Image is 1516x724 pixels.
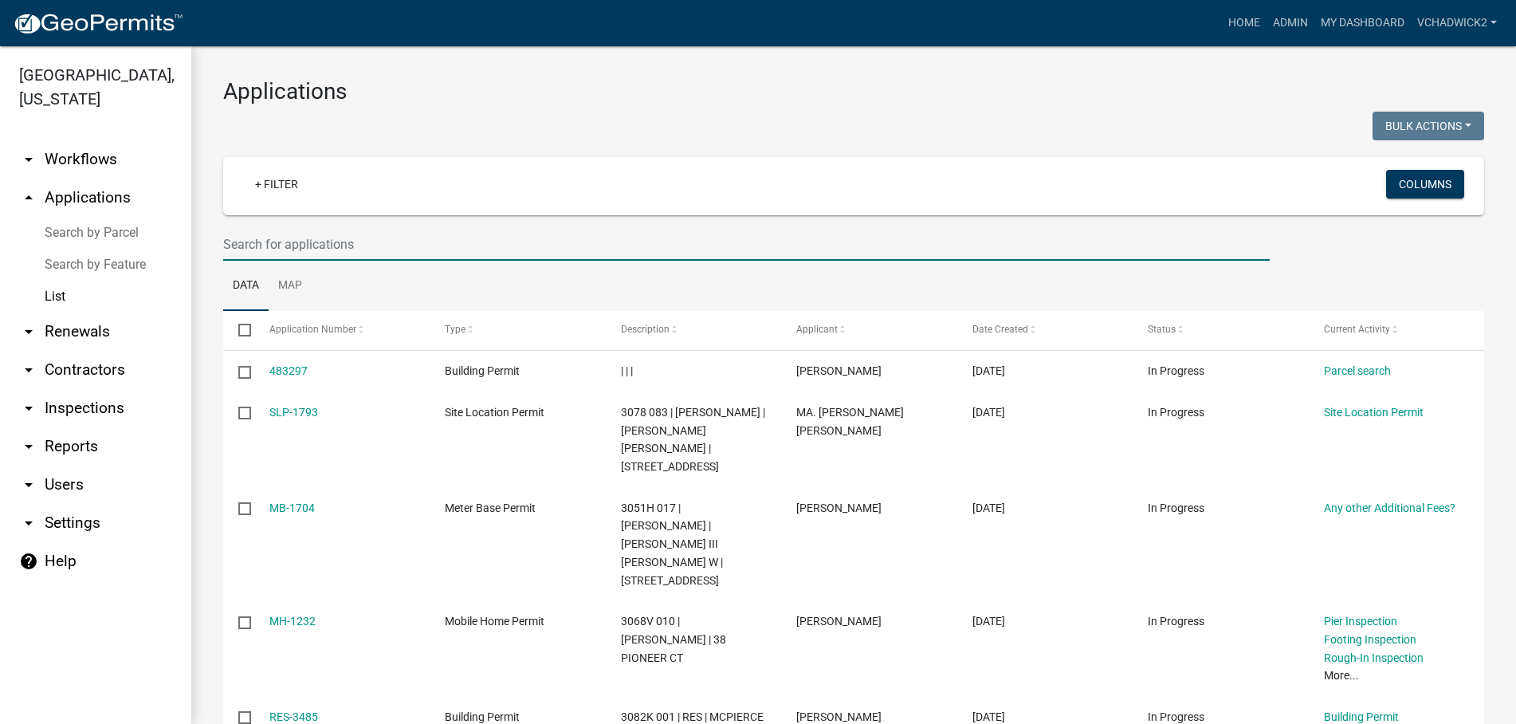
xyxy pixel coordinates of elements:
[223,311,253,349] datatable-header-cell: Select
[1411,8,1503,38] a: VChadwick2
[1148,615,1204,628] span: In Progress
[605,311,781,349] datatable-header-cell: Description
[19,399,38,418] i: arrow_drop_down
[781,311,957,349] datatable-header-cell: Applicant
[1373,112,1484,140] button: Bulk Actions
[1222,8,1267,38] a: Home
[956,311,1133,349] datatable-header-cell: Date Created
[1148,406,1204,419] span: In Progress
[430,311,606,349] datatable-header-cell: Type
[269,364,308,377] a: 483297
[621,324,670,335] span: Description
[445,615,544,628] span: Mobile Home Permit
[1267,8,1314,38] a: Admin
[1314,8,1411,38] a: My Dashboard
[1148,324,1176,335] span: Status
[19,475,38,494] i: arrow_drop_down
[445,502,536,514] span: Meter Base Permit
[1386,170,1464,199] button: Columns
[269,261,312,312] a: Map
[445,364,520,377] span: Building Permit
[1148,364,1204,377] span: In Progress
[972,502,1005,514] span: 09/23/2025
[1324,324,1390,335] span: Current Activity
[253,311,430,349] datatable-header-cell: Application Number
[1324,502,1455,514] a: Any other Additional Fees?
[621,406,765,473] span: 3078 083 | ALFREDO M MARTINEZ | LANDAVERDE MA G LOZANO | 3799 BOARDTOWN RD
[1148,502,1204,514] span: In Progress
[796,324,838,335] span: Applicant
[1133,311,1309,349] datatable-header-cell: Status
[972,406,1005,419] span: 09/24/2025
[621,364,633,377] span: | | |
[19,437,38,456] i: arrow_drop_down
[796,364,882,377] span: Whitney Hunter
[1324,651,1424,664] a: Rough-In Inspection
[445,324,465,335] span: Type
[19,188,38,207] i: arrow_drop_up
[796,615,882,628] span: NALLELY ORTIZ
[972,710,1005,723] span: 09/23/2025
[972,324,1028,335] span: Date Created
[621,615,726,664] span: 3068V 010 | NALLEY ORTIZ | 38 PIONEER CT
[1148,710,1204,723] span: In Progress
[972,615,1005,628] span: 09/23/2025
[796,406,904,437] span: MA. G. LOZANO LANDAVERDE
[223,261,269,312] a: Data
[1324,364,1391,377] a: Parcel search
[269,406,318,419] a: SLP-1793
[19,360,38,380] i: arrow_drop_down
[269,502,315,514] a: MB-1704
[19,322,38,341] i: arrow_drop_down
[269,710,318,723] a: RES-3485
[19,513,38,533] i: arrow_drop_down
[796,710,882,723] span: JAMIE PIERCE
[19,150,38,169] i: arrow_drop_down
[445,710,520,723] span: Building Permit
[1324,710,1399,723] a: Building Permit
[445,406,544,419] span: Site Location Permit
[223,78,1484,105] h3: Applications
[19,552,38,571] i: help
[621,502,723,587] span: 3051H 017 | CAROLINE A CATTS | BORTZ III DONALD W | 286 6TH ST
[242,170,311,199] a: + Filter
[796,502,882,514] span: Malcolm Hicks
[269,615,316,628] a: MH-1232
[972,364,1005,377] span: 09/24/2025
[1324,615,1397,628] a: Pier Inspection
[1324,406,1424,419] a: Site Location Permit
[1324,669,1359,682] a: More...
[1308,311,1484,349] datatable-header-cell: Current Activity
[269,324,356,335] span: Application Number
[223,228,1270,261] input: Search for applications
[1324,633,1416,646] a: Footing Inspection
